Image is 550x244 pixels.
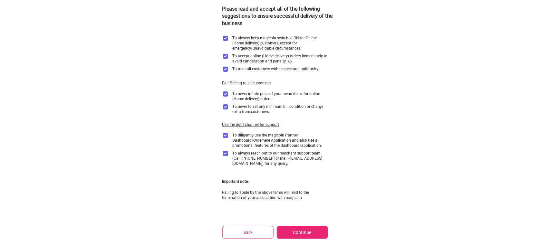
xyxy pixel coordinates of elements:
button: Back [222,226,274,239]
button: Continue [277,226,328,239]
div: To accept online (Home delivery) orders immediately to avoid cancellation and penalty. [233,53,328,63]
div: Use the right channel for support [222,122,279,127]
img: checkbox_purple.ceb64cee.svg [222,104,229,110]
img: checkbox_purple.ceb64cee.svg [222,91,229,97]
img: checkbox_purple.ceb64cee.svg [222,35,229,42]
div: To always reach out to our merchant support team (Call [PHONE_NUMBER] or mail - [EMAIL_ADDRESS][D... [233,150,328,166]
div: To never to set any minimum bill condition or charge extra from customers. [233,104,328,114]
img: checkbox_purple.ceb64cee.svg [222,132,229,139]
img: checkbox_purple.ceb64cee.svg [222,66,229,72]
img: informationCircleBlack.2195f373.svg [288,60,292,63]
div: To always keep magicpin switched ON for Online (Home delivery) customers, except for emergency/un... [233,35,328,51]
img: checkbox_purple.ceb64cee.svg [222,53,229,60]
div: Fair Pricing to all customers [222,80,271,86]
img: checkbox_purple.ceb64cee.svg [222,150,229,157]
div: To diligently use the magicpin Partner Dashboard/Orderhere Application and also use all promotion... [233,132,328,148]
div: To never inflate price of your menu items for online (Home delivery) orders. [233,91,328,101]
div: Failing to abide by the above terms will lead to the termination of your association with magicpin [222,190,328,200]
div: Important note: [222,179,249,184]
div: To treat all customers with respect and uniformity. [233,66,319,71]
